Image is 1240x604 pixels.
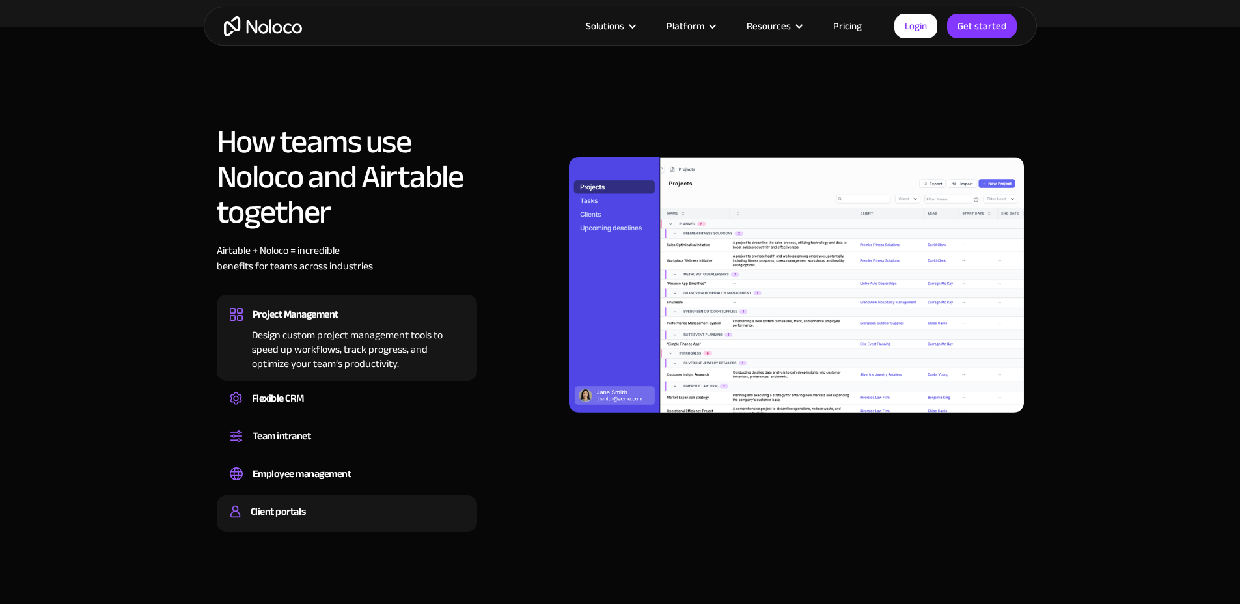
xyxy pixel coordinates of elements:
[230,521,464,525] div: Build a secure, fully-branded, and personalized client portal that lets your customers self-serve.
[230,446,464,450] div: Set up a central space for your team to collaborate, share information, and stay up to date on co...
[747,18,791,34] div: Resources
[230,484,464,487] div: Easily manage employee information, track performance, and handle HR tasks from a single platform.
[730,18,817,34] div: Resources
[817,18,878,34] a: Pricing
[586,18,624,34] div: Solutions
[251,502,305,521] div: Client portals
[224,16,302,36] a: home
[667,18,704,34] div: Platform
[217,124,477,230] h2: How teams use Noloco and Airtable together
[253,305,338,324] div: Project Management
[253,426,311,446] div: Team intranet
[650,18,730,34] div: Platform
[253,464,351,484] div: Employee management
[947,14,1017,38] a: Get started
[217,243,477,294] div: Airtable + Noloco = incredible benefits for teams across industries
[570,18,650,34] div: Solutions
[252,389,304,408] div: Flexible CRM
[894,14,937,38] a: Login
[230,408,464,412] div: Create a custom CRM that you can adapt to your business’s needs, centralize your workflows, and m...
[230,324,464,371] div: Design custom project management tools to speed up workflows, track progress, and optimize your t...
